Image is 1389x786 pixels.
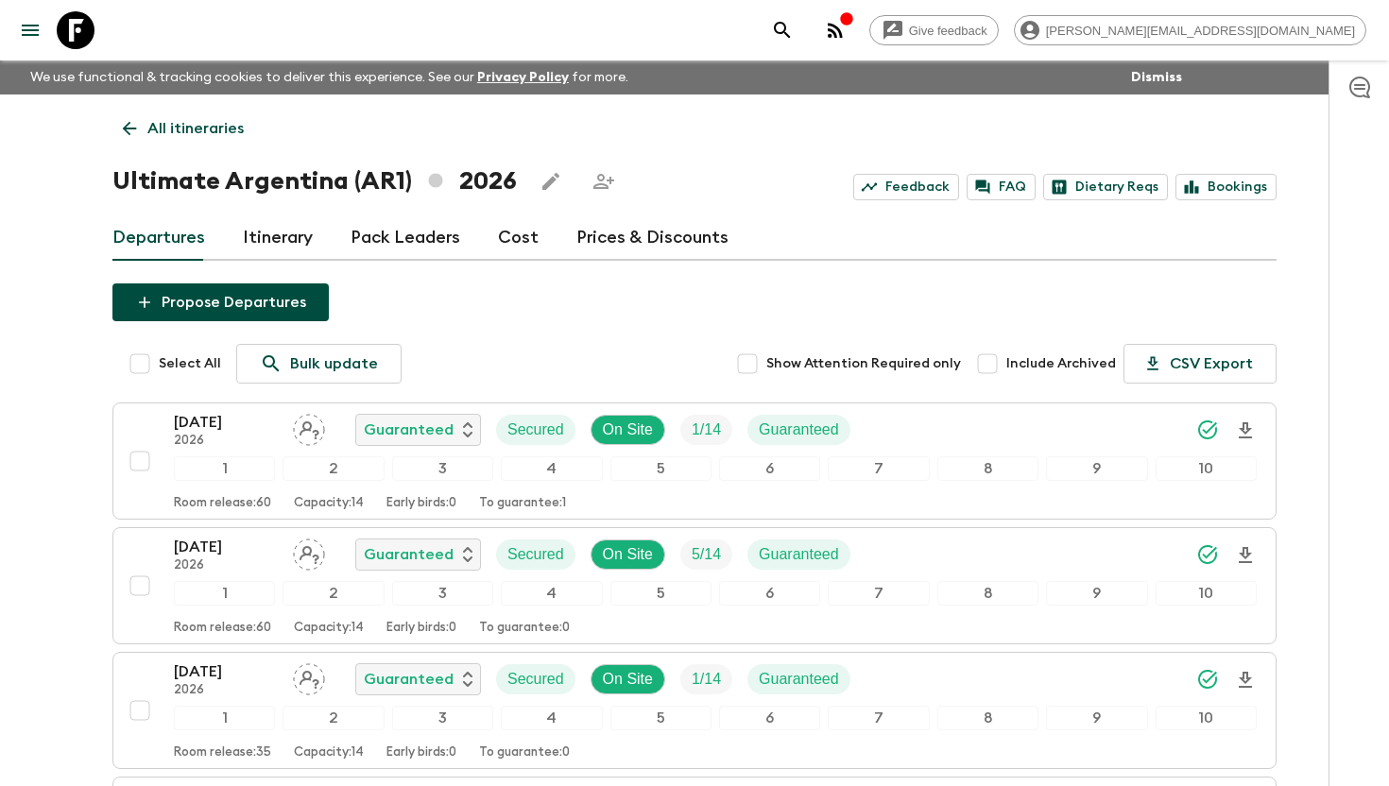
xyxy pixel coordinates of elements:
[680,664,732,694] div: Trip Fill
[174,745,271,760] p: Room release: 35
[610,581,712,606] div: 5
[532,162,570,200] button: Edit this itinerary
[112,215,205,261] a: Departures
[112,110,254,147] a: All itineraries
[1196,668,1219,691] svg: Synced Successfully
[759,419,839,441] p: Guaranteed
[610,706,712,730] div: 5
[23,60,636,94] p: We use functional & tracking cookies to deliver this experience. See our for more.
[236,344,402,384] a: Bulk update
[869,15,999,45] a: Give feedback
[479,496,566,511] p: To guarantee: 1
[1046,706,1147,730] div: 9
[501,581,602,606] div: 4
[937,706,1038,730] div: 8
[763,11,801,49] button: search adventures
[1046,456,1147,481] div: 9
[112,527,1277,644] button: [DATE]2026Assign pack leaderGuaranteedSecuredOn SiteTrip FillGuaranteed12345678910Room release:60...
[477,71,569,84] a: Privacy Policy
[680,415,732,445] div: Trip Fill
[159,354,221,373] span: Select All
[1126,64,1187,91] button: Dismiss
[719,706,820,730] div: 6
[112,283,329,321] button: Propose Departures
[692,419,721,441] p: 1 / 14
[591,664,665,694] div: On Site
[386,745,456,760] p: Early birds: 0
[392,581,493,606] div: 3
[174,496,271,511] p: Room release: 60
[496,539,575,570] div: Secured
[293,669,325,684] span: Assign pack leader
[498,215,539,261] a: Cost
[692,668,721,691] p: 1 / 14
[967,174,1036,200] a: FAQ
[174,660,278,683] p: [DATE]
[174,536,278,558] p: [DATE]
[766,354,961,373] span: Show Attention Required only
[603,668,653,691] p: On Site
[1123,344,1277,384] button: CSV Export
[174,411,278,434] p: [DATE]
[174,456,275,481] div: 1
[937,581,1038,606] div: 8
[283,706,384,730] div: 2
[937,456,1038,481] div: 8
[501,456,602,481] div: 4
[507,543,564,566] p: Secured
[585,162,623,200] span: Share this itinerary
[386,496,456,511] p: Early birds: 0
[174,558,278,573] p: 2026
[1036,24,1365,38] span: [PERSON_NAME][EMAIL_ADDRESS][DOMAIN_NAME]
[496,664,575,694] div: Secured
[147,117,244,140] p: All itineraries
[392,706,493,730] div: 3
[719,456,820,481] div: 6
[112,402,1277,520] button: [DATE]2026Assign pack leaderGuaranteedSecuredOn SiteTrip FillGuaranteed12345678910Room release:60...
[828,456,929,481] div: 7
[759,543,839,566] p: Guaranteed
[364,543,454,566] p: Guaranteed
[479,621,570,636] p: To guarantee: 0
[294,621,364,636] p: Capacity: 14
[243,215,313,261] a: Itinerary
[1175,174,1277,200] a: Bookings
[1046,581,1147,606] div: 9
[392,456,493,481] div: 3
[1156,706,1257,730] div: 10
[591,415,665,445] div: On Site
[610,456,712,481] div: 5
[680,539,732,570] div: Trip Fill
[1234,669,1257,692] svg: Download Onboarding
[174,706,275,730] div: 1
[828,581,929,606] div: 7
[293,544,325,559] span: Assign pack leader
[1043,174,1168,200] a: Dietary Reqs
[1006,354,1116,373] span: Include Archived
[1234,419,1257,442] svg: Download Onboarding
[1234,544,1257,567] svg: Download Onboarding
[507,668,564,691] p: Secured
[386,621,456,636] p: Early birds: 0
[603,543,653,566] p: On Site
[603,419,653,441] p: On Site
[899,24,998,38] span: Give feedback
[1156,456,1257,481] div: 10
[364,668,454,691] p: Guaranteed
[853,174,959,200] a: Feedback
[828,706,929,730] div: 7
[351,215,460,261] a: Pack Leaders
[11,11,49,49] button: menu
[507,419,564,441] p: Secured
[692,543,721,566] p: 5 / 14
[479,745,570,760] p: To guarantee: 0
[1196,543,1219,566] svg: Synced Successfully
[112,652,1277,769] button: [DATE]2026Assign pack leaderGuaranteedSecuredOn SiteTrip FillGuaranteed12345678910Room release:35...
[174,683,278,698] p: 2026
[719,581,820,606] div: 6
[576,215,729,261] a: Prices & Discounts
[1196,419,1219,441] svg: Synced Successfully
[290,352,378,375] p: Bulk update
[1014,15,1366,45] div: [PERSON_NAME][EMAIL_ADDRESS][DOMAIN_NAME]
[496,415,575,445] div: Secured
